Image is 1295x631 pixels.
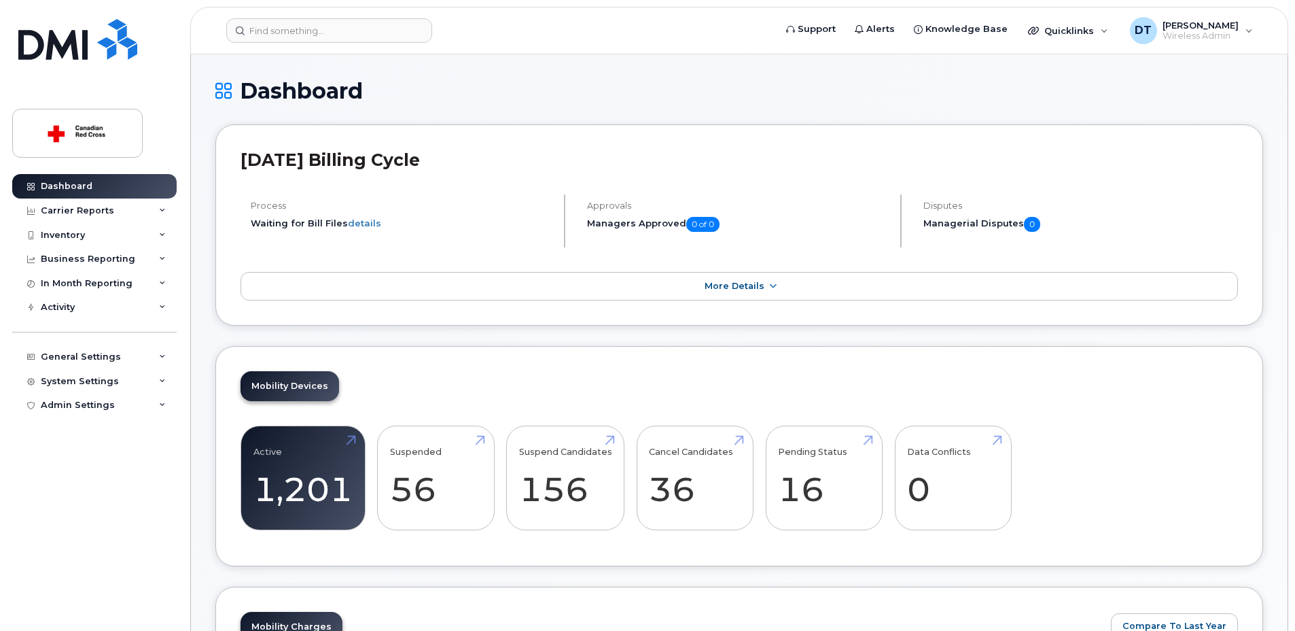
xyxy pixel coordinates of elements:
a: Pending Status 16 [778,433,870,523]
h5: Managerial Disputes [923,217,1238,232]
a: Suspend Candidates 156 [519,433,612,523]
a: Mobility Devices [241,371,339,401]
li: Waiting for Bill Files [251,217,552,230]
h4: Approvals [587,201,889,211]
h5: Managers Approved [587,217,889,232]
span: More Details [705,281,764,291]
span: 0 [1024,217,1040,232]
a: details [348,218,381,228]
h1: Dashboard [215,79,1263,103]
h4: Disputes [923,201,1238,211]
a: Data Conflicts 0 [907,433,999,523]
a: Active 1,201 [253,433,353,523]
span: 0 of 0 [686,217,720,232]
h4: Process [251,201,552,211]
h2: [DATE] Billing Cycle [241,150,1238,170]
a: Suspended 56 [390,433,482,523]
a: Cancel Candidates 36 [649,433,741,523]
